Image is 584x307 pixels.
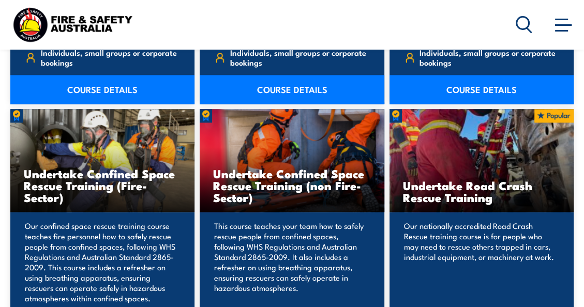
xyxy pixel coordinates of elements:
p: Our confined space rescue training course teaches fire personnel how to safely rescue people from... [25,221,177,303]
span: Individuals, small groups or corporate bookings [230,48,367,67]
span: Individuals, small groups or corporate bookings [41,48,177,67]
h3: Undertake Road Crash Rescue Training [403,179,560,203]
a: COURSE DETAILS [200,75,384,104]
a: COURSE DETAILS [10,75,194,104]
p: This course teaches your team how to safely rescue people from confined spaces, following WHS Reg... [214,221,366,303]
p: Our nationally accredited Road Crash Rescue training course is for people who may need to rescue ... [404,221,556,303]
span: Individuals, small groups or corporate bookings [420,48,556,67]
h3: Undertake Confined Space Rescue Training (non Fire-Sector) [213,167,370,203]
h3: Undertake Confined Space Rescue Training (Fire-Sector) [24,167,181,203]
a: COURSE DETAILS [390,75,574,104]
